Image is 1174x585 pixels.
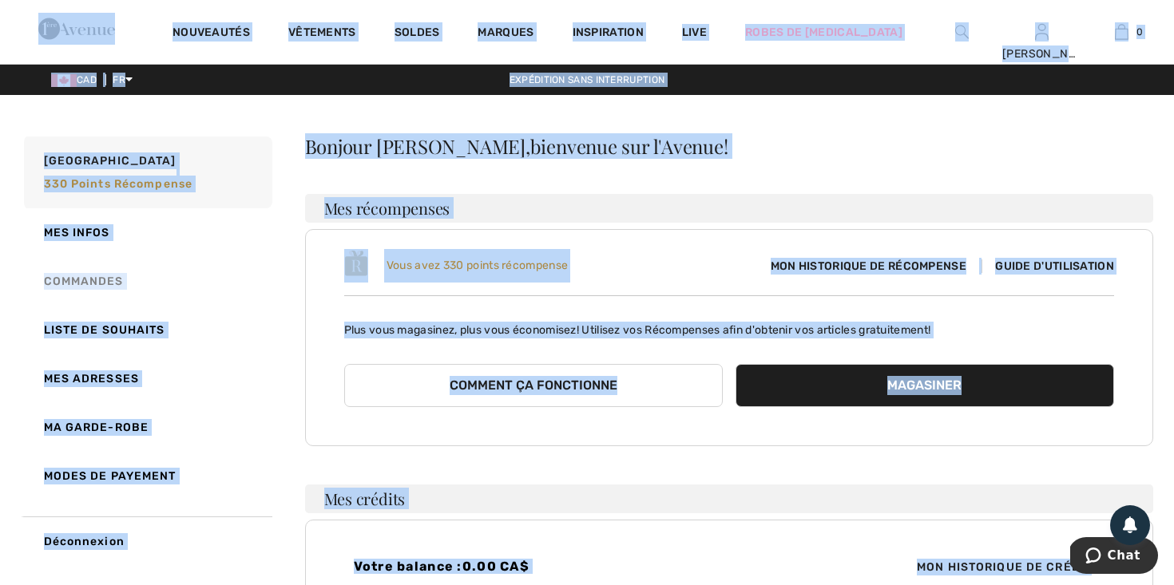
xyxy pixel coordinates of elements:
[478,26,533,42] a: Marques
[21,403,272,452] a: Ma garde-robe
[682,24,707,41] a: Live
[173,26,250,42] a: Nouveautés
[904,559,1105,575] span: Mon historique de crédit
[1035,24,1049,39] a: Se connecter
[288,26,356,42] a: Vêtements
[758,258,979,275] span: Mon historique de récompense
[21,452,272,500] a: Modes de payement
[38,13,115,45] img: 1ère Avenue
[1035,22,1049,42] img: Mes infos
[1136,25,1143,39] span: 0
[51,74,77,87] img: Canadian Dollar
[344,364,723,407] button: Comment ça fonctionne
[44,177,193,191] span: 330 Points récompense
[387,259,568,272] span: Vous avez 330 points récompense
[113,74,133,85] span: FR
[305,136,1154,156] div: Bonjour [PERSON_NAME],
[21,516,272,566] a: Déconnexion
[1115,22,1128,42] img: Mon panier
[982,259,1114,273] span: Guide d'utilisation
[305,484,1154,513] h3: Mes crédits
[344,309,1115,338] p: Plus vous magasinez, plus vous économisez! Utilisez vos Récompenses afin d'obtenir vos articles g...
[462,559,529,574] span: 0.00 CA$
[1082,22,1160,42] a: 0
[305,194,1154,223] h3: Mes récompenses
[21,208,272,257] a: Mes infos
[21,257,272,306] a: Commandes
[530,133,728,159] span: bienvenue sur l'Avenue!
[736,364,1114,407] button: Magasiner
[1070,537,1158,577] iframe: Ouvre un widget dans lequel vous pouvez chatter avec l’un de nos agents
[21,306,272,354] a: Liste de souhaits
[344,249,368,278] img: loyalty_logo_r.svg
[21,354,272,403] a: Mes adresses
[955,22,969,42] img: recherche
[1002,45,1081,62] div: [PERSON_NAME]
[44,152,176,169] span: [GEOGRAPHIC_DATA]
[573,26,644,42] span: Inspiration
[395,26,440,42] a: Soldes
[51,74,103,85] span: CAD
[354,559,720,574] h4: Votre balance :
[745,24,902,41] a: Robes de [MEDICAL_DATA]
